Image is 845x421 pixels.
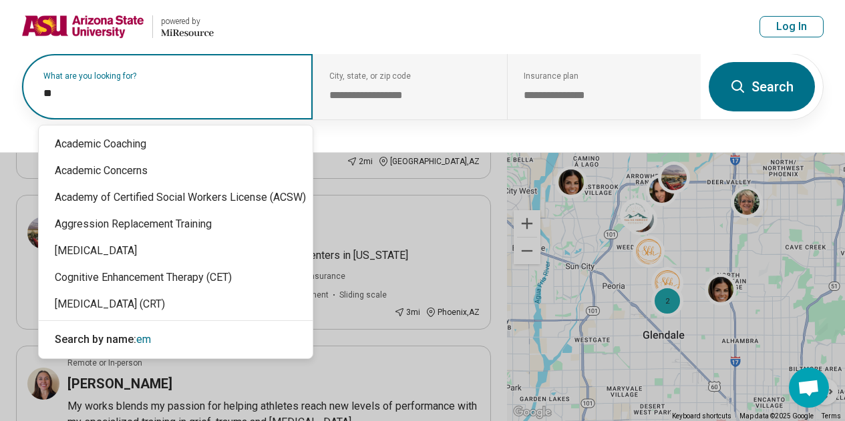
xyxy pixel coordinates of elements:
button: Search [709,62,815,111]
div: powered by [161,15,214,27]
div: Aggression Replacement Training [39,211,313,238]
label: What are you looking for? [43,72,297,80]
div: Suggestions [39,125,313,358]
div: Open chat [789,368,829,408]
img: Arizona State University [21,11,144,43]
div: Academy of Certified Social Workers License (ACSW) [39,184,313,211]
div: [MEDICAL_DATA] (CRT) [39,291,313,318]
button: Log In [759,16,824,37]
span: em [136,333,151,346]
div: Academic Concerns [39,157,313,184]
div: Academic Coaching [39,131,313,157]
div: [MEDICAL_DATA] [39,238,313,264]
div: Cognitive Enhancement Therapy (CET) [39,264,313,291]
span: Search by name: [55,333,136,346]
